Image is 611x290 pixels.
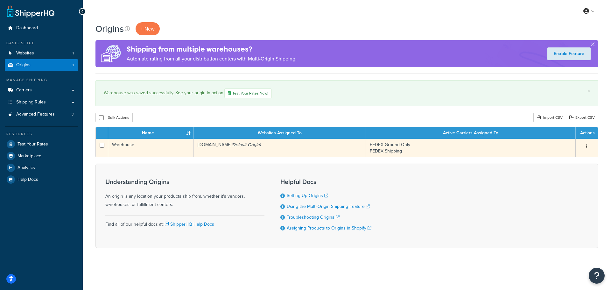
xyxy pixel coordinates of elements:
i: (Default Origin) [231,141,261,148]
span: Marketplace [18,153,41,159]
h3: Helpful Docs [280,178,371,185]
a: Test Your Rates [5,138,78,150]
h4: Shipping from multiple warehouses? [127,44,297,54]
li: Origins [5,59,78,71]
a: ShipperHQ Help Docs [164,221,214,228]
div: Find all of our helpful docs at: [105,215,264,229]
th: Name : activate to sort column ascending [108,127,194,139]
h1: Origins [95,23,124,35]
a: + New [136,22,160,35]
a: Marketplace [5,150,78,162]
a: Help Docs [5,174,78,185]
span: Websites [16,51,34,56]
img: ad-origins-multi-dfa493678c5a35abed25fd24b4b8a3fa3505936ce257c16c00bdefe2f3200be3.png [95,40,127,67]
span: 1 [73,51,74,56]
a: Dashboard [5,22,78,34]
a: Using the Multi-Origin Shipping Feature [287,203,370,210]
span: Analytics [18,165,35,171]
div: Import CSV [533,113,566,122]
a: Enable Feature [547,47,591,60]
td: [DOMAIN_NAME] [194,139,366,157]
span: Advanced Features [16,112,55,117]
a: Analytics [5,162,78,173]
a: Troubleshooting Origins [287,214,340,221]
th: Websites Assigned To [194,127,366,139]
a: Export CSV [566,113,598,122]
span: Test Your Rates [18,142,48,147]
span: Shipping Rules [16,100,46,105]
button: Open Resource Center [589,268,605,284]
span: 3 [72,112,74,117]
span: Origins [16,62,31,68]
td: Warehouse [108,139,194,157]
span: Dashboard [16,25,38,31]
th: Active Carriers Assigned To [366,127,576,139]
a: ShipperHQ Home [7,5,54,18]
a: Carriers [5,84,78,96]
span: 1 [73,62,74,68]
h3: Understanding Origins [105,178,264,185]
div: Manage Shipping [5,77,78,83]
li: Advanced Features [5,109,78,120]
div: Resources [5,131,78,137]
th: Actions [576,127,598,139]
a: Origins 1 [5,59,78,71]
div: An origin is any location your products ship from, whether it's vendors, warehouses, or fulfillme... [105,178,264,209]
span: Help Docs [18,177,38,182]
span: Carriers [16,88,32,93]
a: Advanced Features 3 [5,109,78,120]
div: Basic Setup [5,40,78,46]
a: × [587,88,590,94]
li: Websites [5,47,78,59]
a: Assigning Products to Origins in Shopify [287,225,371,231]
td: FEDEX Ground Only FEDEX Shipping [366,139,576,157]
span: + New [141,25,155,32]
a: Test Your Rates Now! [224,88,272,98]
div: Warehouse was saved successfully. See your origin in action [104,88,590,98]
p: Automate rating from all your distribution centers with Multi-Origin Shipping. [127,54,297,63]
button: Bulk Actions [95,113,133,122]
a: Shipping Rules [5,96,78,108]
a: Websites 1 [5,47,78,59]
a: Setting Up Origins [287,192,328,199]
